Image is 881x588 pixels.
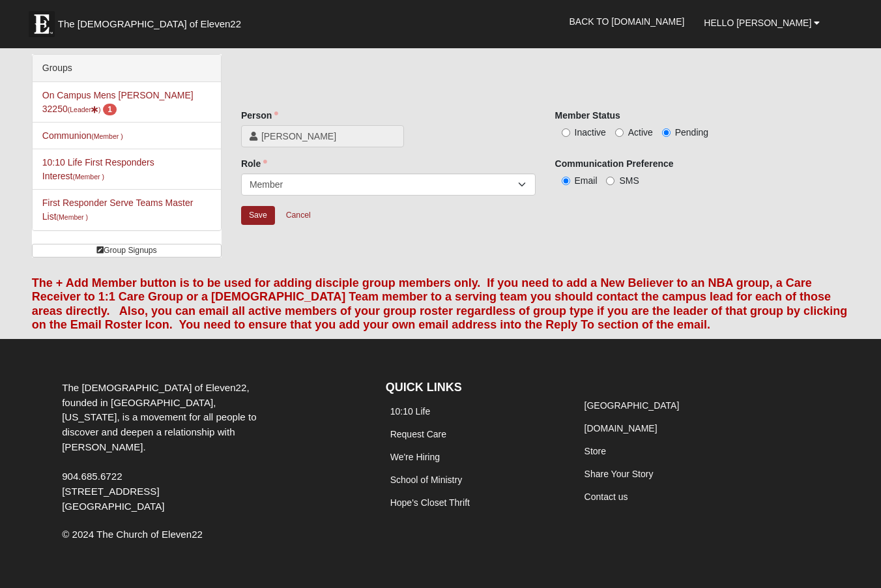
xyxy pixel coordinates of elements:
span: Inactive [575,127,606,138]
a: First Responder Serve Teams Master List(Member ) [42,198,194,222]
input: SMS [606,177,614,185]
a: Group Signups [32,244,222,257]
span: Pending [675,127,708,138]
a: Store [585,446,606,456]
input: Pending [662,128,671,137]
span: © 2024 The Church of Eleven22 [62,529,203,540]
small: (Member ) [57,213,88,221]
span: Email [575,175,598,186]
a: Hello [PERSON_NAME] [694,7,830,39]
span: number of pending members [103,104,117,115]
input: Active [615,128,624,137]
input: Alt+s [241,206,275,225]
a: Contact us [585,492,628,502]
a: We're Hiring [390,452,440,462]
label: Role [241,157,267,170]
span: [PERSON_NAME] [261,130,396,143]
a: [DOMAIN_NAME] [585,423,657,434]
a: Cancel [278,205,319,226]
img: Eleven22 logo [29,11,55,37]
small: (Member ) [73,173,104,181]
a: Back to [DOMAIN_NAME] [560,5,695,38]
small: (Leader ) [68,106,101,113]
a: Share Your Story [585,469,654,479]
a: Request Care [390,429,446,439]
a: 10:10 Life [390,406,431,417]
label: Member Status [555,109,620,122]
span: [GEOGRAPHIC_DATA] [62,501,164,512]
span: ViewState Size: 64 KB [106,572,192,584]
span: SMS [619,175,639,186]
input: Inactive [562,128,570,137]
span: Hello [PERSON_NAME] [704,18,811,28]
div: Groups [33,55,221,82]
h4: QUICK LINKS [386,381,560,395]
a: Block Configuration (Alt-B) [826,565,849,584]
label: Person [241,109,278,122]
span: HTML Size: 141 KB [202,572,278,584]
a: Communion(Member ) [42,130,123,141]
a: Page Load Time: 0.55s [12,574,93,583]
a: The [DEMOGRAPHIC_DATA] of Eleven22 [22,5,283,37]
a: Hope's Closet Thrift [390,497,470,508]
a: [GEOGRAPHIC_DATA] [585,400,680,411]
a: Page Properties (Alt+P) [849,565,873,584]
a: Web cache enabled [288,570,295,584]
input: Email [562,177,570,185]
a: On Campus Mens [PERSON_NAME] 32250(Leader) 1 [42,90,194,114]
a: 10:10 Life First Responders Interest(Member ) [42,157,154,181]
label: Communication Preference [555,157,674,170]
span: The [DEMOGRAPHIC_DATA] of Eleven22 [58,18,241,31]
font: The + Add Member button is to be used for adding disciple group members only. If you need to add ... [32,276,847,332]
span: Active [628,127,653,138]
small: (Member ) [91,132,123,140]
div: The [DEMOGRAPHIC_DATA] of Eleven22, founded in [GEOGRAPHIC_DATA], [US_STATE], is a movement for a... [52,381,268,514]
a: School of Ministry [390,475,462,485]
